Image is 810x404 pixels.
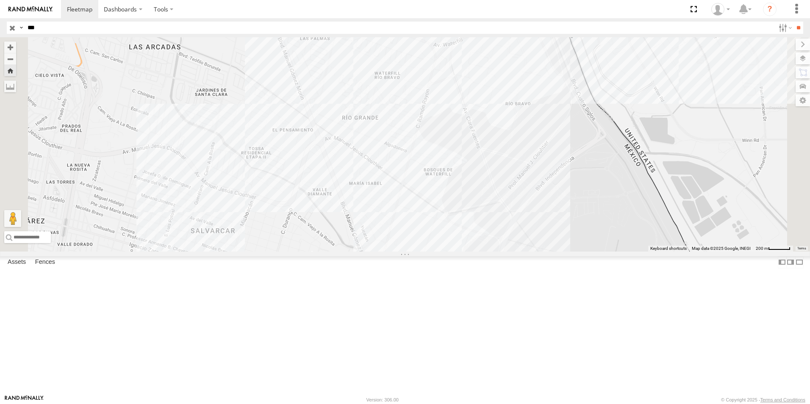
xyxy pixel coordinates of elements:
[763,3,777,16] i: ?
[31,256,59,268] label: Fences
[797,247,806,250] a: Terms (opens in new tab)
[4,80,16,92] label: Measure
[4,53,16,65] button: Zoom out
[4,210,21,227] button: Drag Pegman onto the map to open Street View
[756,246,768,251] span: 200 m
[796,94,810,106] label: Map Settings
[721,397,805,402] div: © Copyright 2025 -
[3,256,30,268] label: Assets
[5,396,44,404] a: Visit our Website
[708,3,733,16] div: Alonso Dominguez
[650,246,687,252] button: Keyboard shortcuts
[775,22,793,34] label: Search Filter Options
[795,256,804,268] label: Hide Summary Table
[786,256,795,268] label: Dock Summary Table to the Right
[366,397,399,402] div: Version: 306.00
[4,65,16,76] button: Zoom Home
[18,22,25,34] label: Search Query
[692,246,751,251] span: Map data ©2025 Google, INEGI
[760,397,805,402] a: Terms and Conditions
[4,42,16,53] button: Zoom in
[778,256,786,268] label: Dock Summary Table to the Left
[753,246,793,252] button: Map Scale: 200 m per 49 pixels
[8,6,53,12] img: rand-logo.svg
